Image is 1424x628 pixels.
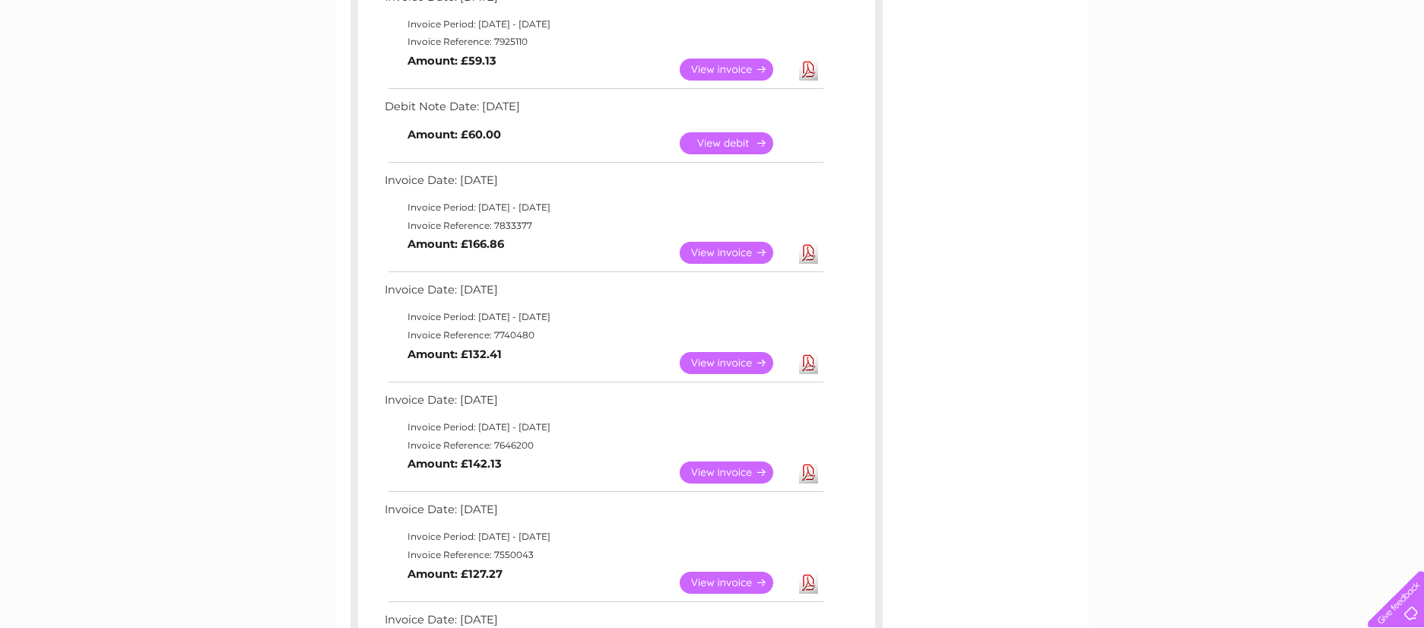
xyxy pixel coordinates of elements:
[408,128,501,141] b: Amount: £60.00
[381,390,826,418] td: Invoice Date: [DATE]
[408,457,502,471] b: Amount: £142.13
[1374,65,1410,76] a: Log out
[381,436,826,455] td: Invoice Reference: 7646200
[381,308,826,326] td: Invoice Period: [DATE] - [DATE]
[354,8,1072,74] div: Clear Business is a trading name of Verastar Limited (registered in [GEOGRAPHIC_DATA] No. 3667643...
[381,170,826,198] td: Invoice Date: [DATE]
[408,237,504,251] b: Amount: £166.86
[381,280,826,308] td: Invoice Date: [DATE]
[381,33,826,51] td: Invoice Reference: 7925110
[1194,65,1228,76] a: Energy
[381,546,826,564] td: Invoice Reference: 7550043
[680,59,791,81] a: View
[381,500,826,528] td: Invoice Date: [DATE]
[1323,65,1360,76] a: Contact
[50,40,128,86] img: logo.png
[1156,65,1185,76] a: Water
[680,572,791,594] a: View
[408,567,503,581] b: Amount: £127.27
[799,352,818,374] a: Download
[799,572,818,594] a: Download
[799,59,818,81] a: Download
[381,97,826,125] td: Debit Note Date: [DATE]
[381,528,826,546] td: Invoice Period: [DATE] - [DATE]
[381,217,826,235] td: Invoice Reference: 7833377
[799,461,818,484] a: Download
[381,198,826,217] td: Invoice Period: [DATE] - [DATE]
[381,15,826,33] td: Invoice Period: [DATE] - [DATE]
[1292,65,1314,76] a: Blog
[680,242,791,264] a: View
[1237,65,1283,76] a: Telecoms
[799,242,818,264] a: Download
[408,347,502,361] b: Amount: £132.41
[680,132,791,154] a: View
[381,418,826,436] td: Invoice Period: [DATE] - [DATE]
[1137,8,1242,27] a: 0333 014 3131
[680,461,791,484] a: View
[381,326,826,344] td: Invoice Reference: 7740480
[680,352,791,374] a: View
[408,54,496,68] b: Amount: £59.13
